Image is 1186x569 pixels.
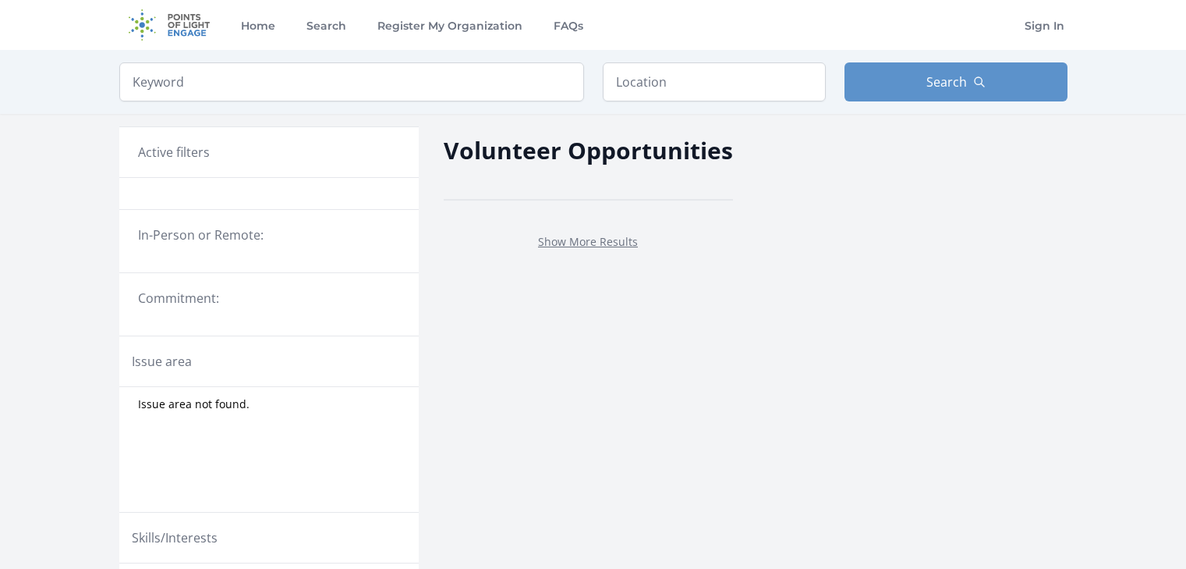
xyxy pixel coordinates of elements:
legend: Issue area [132,352,192,371]
input: Location [603,62,826,101]
input: Keyword [119,62,584,101]
legend: Skills/Interests [132,528,218,547]
h2: Volunteer Opportunities [444,133,733,168]
legend: In-Person or Remote: [138,226,400,244]
a: Show More Results [538,234,638,249]
span: Issue area not found. [138,397,250,412]
button: Search [844,62,1067,101]
span: Search [926,73,967,91]
legend: Commitment: [138,289,400,308]
h3: Active filters [138,143,210,162]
